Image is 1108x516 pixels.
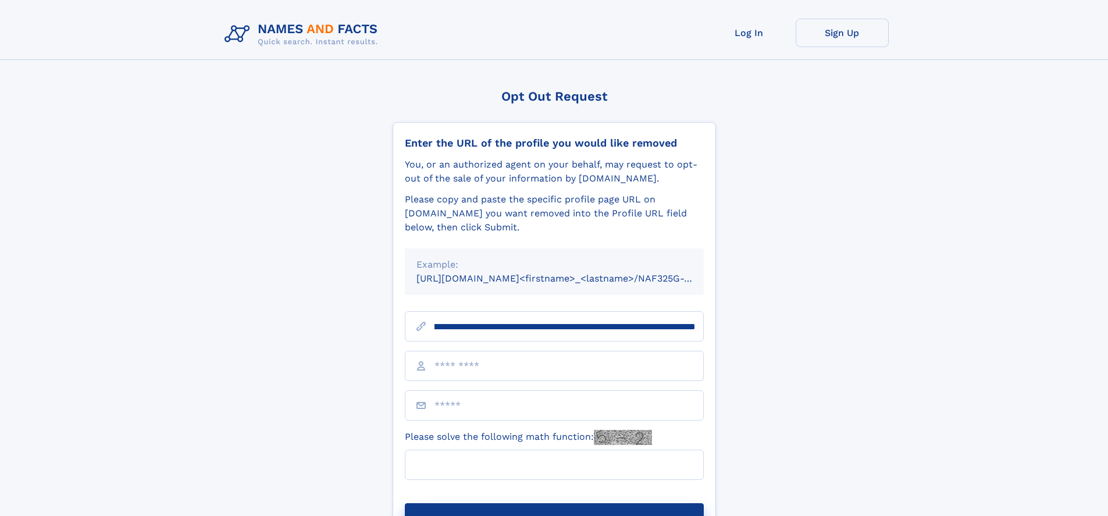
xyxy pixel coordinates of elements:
[393,89,716,104] div: Opt Out Request
[796,19,889,47] a: Sign Up
[416,273,726,284] small: [URL][DOMAIN_NAME]<firstname>_<lastname>/NAF325G-xxxxxxxx
[405,158,704,186] div: You, or an authorized agent on your behalf, may request to opt-out of the sale of your informatio...
[703,19,796,47] a: Log In
[416,258,692,272] div: Example:
[405,137,704,150] div: Enter the URL of the profile you would like removed
[405,193,704,234] div: Please copy and paste the specific profile page URL on [DOMAIN_NAME] you want removed into the Pr...
[405,430,652,445] label: Please solve the following math function:
[220,19,387,50] img: Logo Names and Facts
